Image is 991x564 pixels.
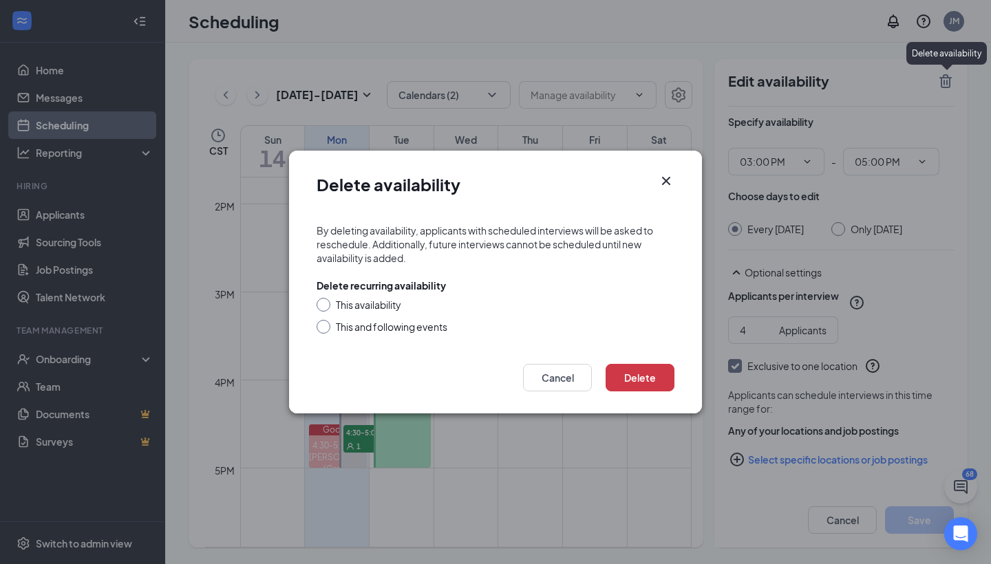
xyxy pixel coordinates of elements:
button: Cancel [523,364,592,391]
h1: Delete availability [317,173,460,196]
div: This availability [336,298,401,312]
button: Delete [606,364,674,391]
button: Close [658,173,674,189]
div: Delete recurring availability [317,279,446,292]
div: By deleting availability, applicants with scheduled interviews will be asked to reschedule. Addit... [317,224,674,265]
svg: Cross [658,173,674,189]
div: Delete availability [906,42,987,65]
div: This and following events [336,320,447,334]
div: Open Intercom Messenger [944,517,977,550]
